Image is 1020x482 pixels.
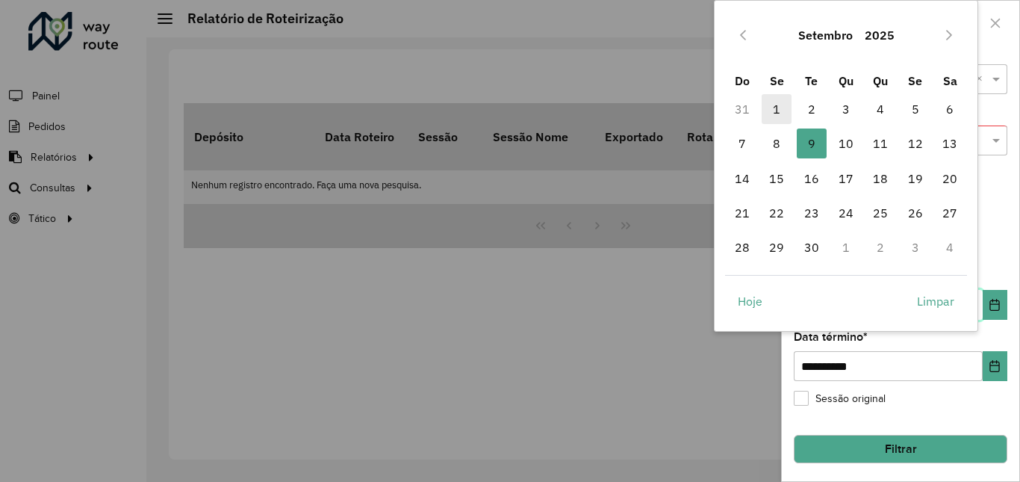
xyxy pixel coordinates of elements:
[863,92,898,126] td: 4
[935,94,965,124] span: 6
[831,164,861,194] span: 17
[727,232,757,262] span: 28
[898,92,933,126] td: 5
[901,198,930,228] span: 26
[759,126,794,161] td: 8
[898,161,933,196] td: 19
[863,126,898,161] td: 11
[794,230,828,265] td: 30
[901,164,930,194] span: 19
[831,198,861,228] span: 24
[727,164,757,194] span: 14
[901,129,930,158] span: 12
[873,73,888,88] span: Qu
[727,129,757,158] span: 7
[898,126,933,161] td: 12
[759,92,794,126] td: 1
[762,198,792,228] span: 22
[797,164,827,194] span: 16
[933,126,967,161] td: 13
[917,292,954,310] span: Limpar
[863,230,898,265] td: 2
[863,196,898,230] td: 25
[898,196,933,230] td: 26
[759,196,794,230] td: 22
[859,17,901,53] button: Choose Year
[759,230,794,265] td: 29
[865,164,895,194] span: 18
[898,230,933,265] td: 3
[863,161,898,196] td: 18
[725,230,759,265] td: 28
[829,230,863,265] td: 1
[829,196,863,230] td: 24
[725,196,759,230] td: 21
[797,198,827,228] span: 23
[794,161,828,196] td: 16
[794,126,828,161] td: 9
[904,286,967,316] button: Limpar
[794,328,868,346] label: Data término
[731,23,755,47] button: Previous Month
[831,129,861,158] span: 10
[933,92,967,126] td: 6
[725,161,759,196] td: 14
[792,17,859,53] button: Choose Month
[794,391,886,407] label: Sessão original
[976,70,989,88] span: Clear all
[759,161,794,196] td: 15
[829,126,863,161] td: 10
[770,73,784,88] span: Se
[943,73,957,88] span: Sa
[831,94,861,124] span: 3
[983,290,1007,320] button: Choose Date
[797,129,827,158] span: 9
[829,161,863,196] td: 17
[983,351,1007,381] button: Choose Date
[901,94,930,124] span: 5
[935,164,965,194] span: 20
[762,129,792,158] span: 8
[935,129,965,158] span: 13
[829,92,863,126] td: 3
[762,164,792,194] span: 15
[762,232,792,262] span: 29
[727,198,757,228] span: 21
[865,129,895,158] span: 11
[725,126,759,161] td: 7
[794,435,1007,463] button: Filtrar
[794,196,828,230] td: 23
[908,73,922,88] span: Se
[738,292,762,310] span: Hoje
[839,73,853,88] span: Qu
[933,230,967,265] td: 4
[762,94,792,124] span: 1
[865,198,895,228] span: 25
[937,23,961,47] button: Next Month
[805,73,818,88] span: Te
[865,94,895,124] span: 4
[725,92,759,126] td: 31
[725,286,775,316] button: Hoje
[735,73,750,88] span: Do
[794,92,828,126] td: 2
[933,196,967,230] td: 27
[797,94,827,124] span: 2
[797,232,827,262] span: 30
[933,161,967,196] td: 20
[935,198,965,228] span: 27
